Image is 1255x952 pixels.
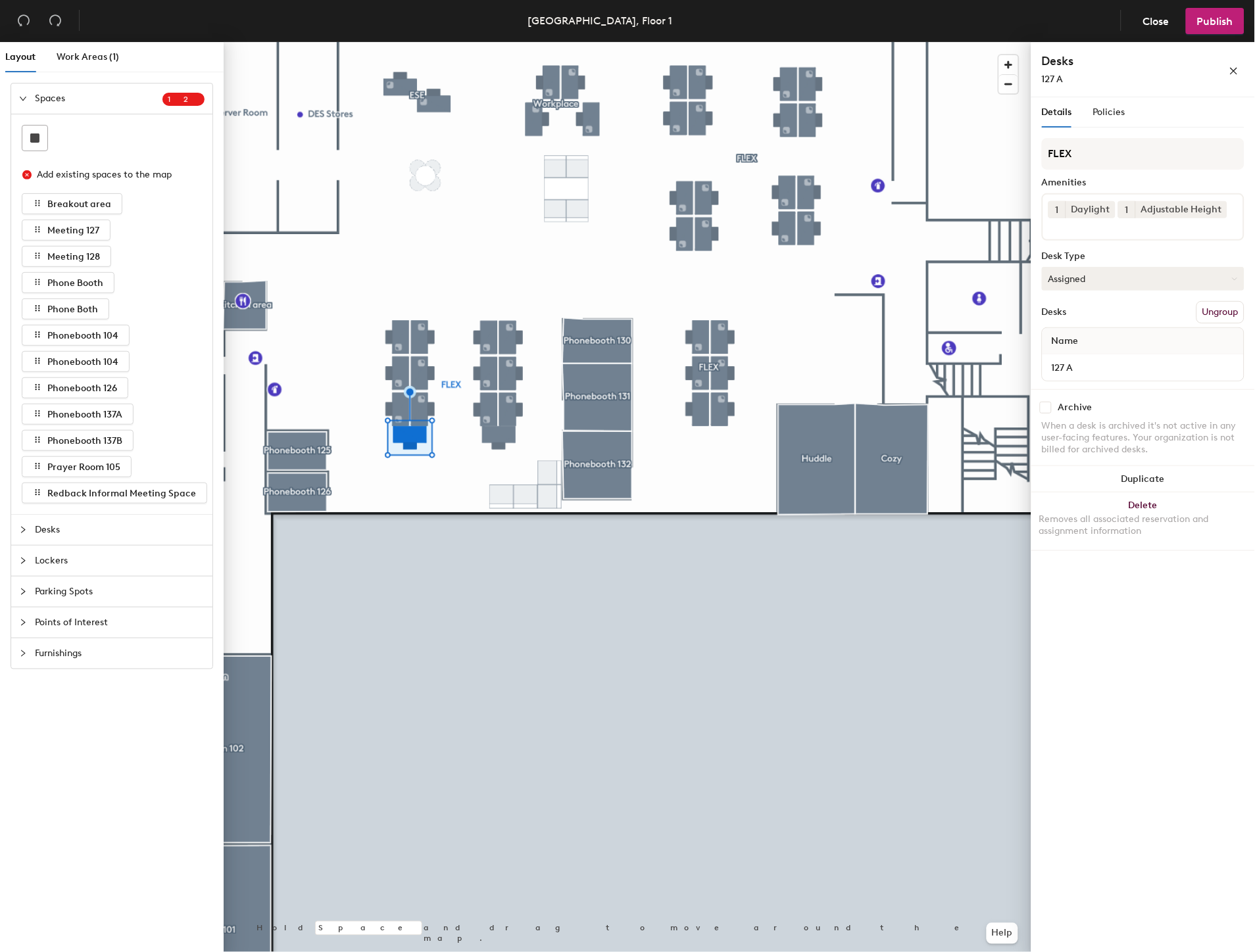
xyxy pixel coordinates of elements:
div: Archive [1058,402,1093,413]
button: 1 [1048,201,1066,218]
span: Layout [5,51,36,62]
button: Phonebooth 137A [22,404,134,425]
div: Amenities [1042,178,1244,188]
span: undo [17,14,30,27]
div: Add existing spaces to the map [37,168,193,182]
button: Breakout area [22,193,122,214]
button: Phone Booth [22,272,114,293]
button: Meeting 127 [22,220,111,241]
div: When a desk is archived it's not active in any user-facing features. Your organization is not bil... [1042,420,1244,456]
button: Ungroup [1196,301,1244,323]
button: DeleteRemoves all associated reservation and assignment information [1031,492,1255,550]
span: Meeting 127 [47,225,99,236]
button: Help [987,923,1018,944]
button: Assigned [1042,267,1244,291]
span: 1 [1056,203,1059,217]
button: Phonebooth 126 [22,377,128,398]
span: Points of Interest [35,607,205,638]
span: expanded [19,95,27,103]
span: collapsed [19,588,27,596]
div: Adjustable Height [1135,201,1227,218]
span: Phone Booth [47,277,103,289]
span: Meeting 128 [47,251,100,262]
span: Work Areas (1) [57,51,119,62]
button: Close [1132,8,1181,34]
button: Phone Both [22,298,109,320]
button: Prayer Room 105 [22,456,132,477]
span: close [1229,66,1239,76]
div: Desks [1042,307,1067,318]
span: Desks [35,515,205,545]
span: 2 [184,95,199,104]
span: Phonebooth 137B [47,435,122,446]
sup: 12 [162,93,205,106]
div: Desk Type [1042,251,1244,262]
span: Details [1042,107,1072,118]
span: Phone Both [47,304,98,315]
span: Parking Spots [35,577,205,607]
span: collapsed [19,557,27,565]
span: collapsed [19,650,27,657]
button: Redback Informal Meeting Space [22,483,207,504]
span: Publish [1197,15,1233,28]
button: Undo (⌘ + Z) [11,8,37,34]
h4: Desks [1042,53,1187,70]
span: 1 [168,95,184,104]
button: Publish [1186,8,1244,34]
button: Redo (⌘ + ⇧ + Z) [42,8,68,34]
span: Breakout area [47,199,111,210]
span: Prayer Room 105 [47,462,120,473]
span: Phonebooth 104 [47,330,118,341]
span: Spaces [35,83,162,114]
span: 1 [1125,203,1129,217]
span: collapsed [19,619,27,627]
button: Phonebooth 104 [22,325,130,346]
span: Phonebooth 104 [47,356,118,368]
button: Phonebooth 104 [22,351,130,372]
span: Phonebooth 137A [47,409,122,420]
span: Lockers [35,546,205,576]
input: Unnamed desk [1045,358,1241,377]
div: [GEOGRAPHIC_DATA], Floor 1 [528,12,673,29]
span: Name [1045,329,1085,353]
div: Removes all associated reservation and assignment information [1039,513,1247,537]
span: 127 A [1042,74,1064,85]
button: Duplicate [1031,466,1255,492]
div: Daylight [1066,201,1116,218]
span: Close [1143,15,1169,28]
button: Phonebooth 137B [22,430,134,451]
span: Policies [1093,107,1125,118]
span: close-circle [22,170,32,179]
span: Phonebooth 126 [47,383,117,394]
button: 1 [1118,201,1135,218]
span: collapsed [19,526,27,534]
span: Redback Informal Meeting Space [47,488,196,499]
button: Meeting 128 [22,246,111,267]
span: Furnishings [35,638,205,669]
